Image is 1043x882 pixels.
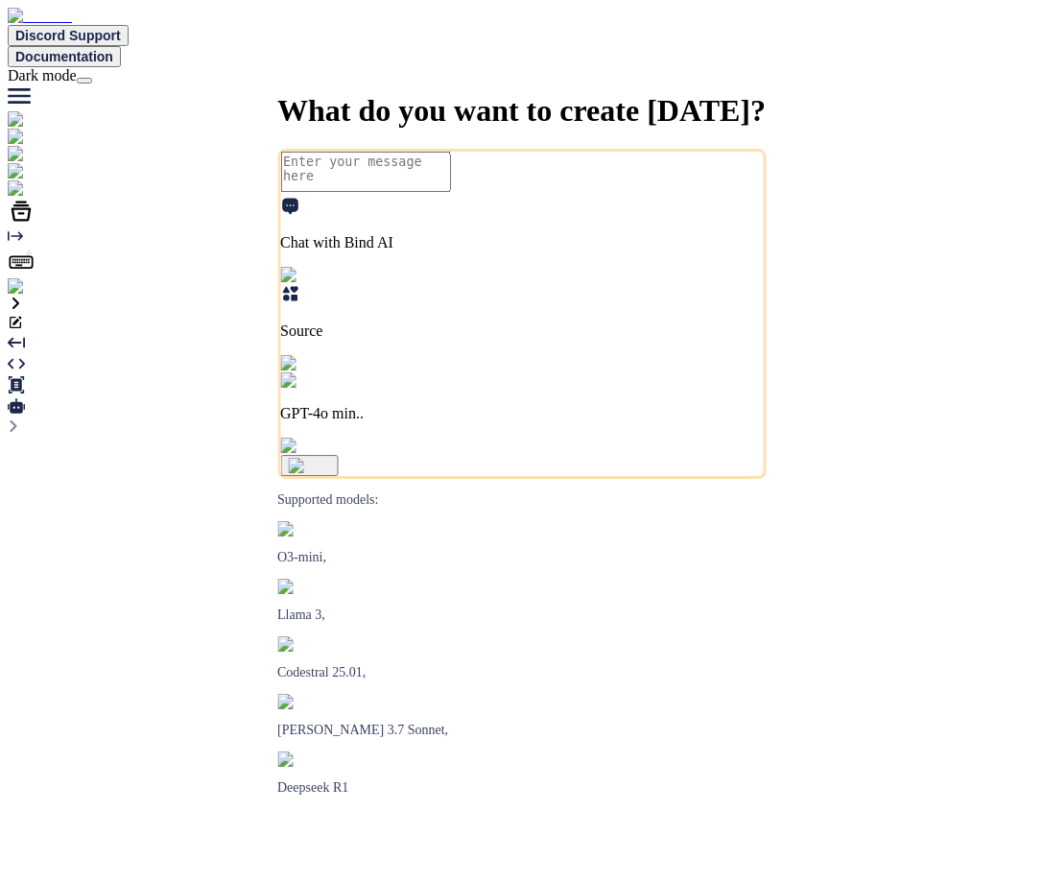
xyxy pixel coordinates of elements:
img: githubLight [8,163,96,180]
p: Deepseek R1 [277,780,766,796]
img: ai-studio [8,129,77,146]
img: darkCloudIdeIcon [8,180,134,198]
img: claude [277,751,328,767]
p: O3-mini, [277,550,766,565]
img: chat [8,146,49,163]
button: Discord Support [8,25,129,46]
img: Pick Models [280,355,372,372]
img: Llama2 [277,579,334,594]
span: What do you want to create [DATE]? [277,93,766,128]
p: Chat with Bind AI [280,234,763,251]
img: claude [277,694,328,709]
img: GPT-4 [277,521,328,536]
img: attachment [280,438,363,455]
img: GPT-4o mini [280,372,375,390]
img: chat [8,111,49,129]
span: Dark mode [8,67,77,83]
p: Source [280,322,763,340]
img: settings [8,278,70,296]
span: Discord Support [15,28,121,43]
img: Pick Tools [280,267,360,284]
p: Supported models: [277,492,766,508]
p: [PERSON_NAME] 3.7 Sonnet, [277,723,766,738]
img: Mistral-AI [277,636,350,652]
p: GPT-4o min.. [280,405,763,422]
button: Documentation [8,46,121,67]
img: icon [288,458,331,473]
p: Llama 3, [277,608,766,623]
span: Documentation [15,49,113,64]
p: Codestral 25.01, [277,665,766,680]
img: Bind AI [8,8,72,25]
